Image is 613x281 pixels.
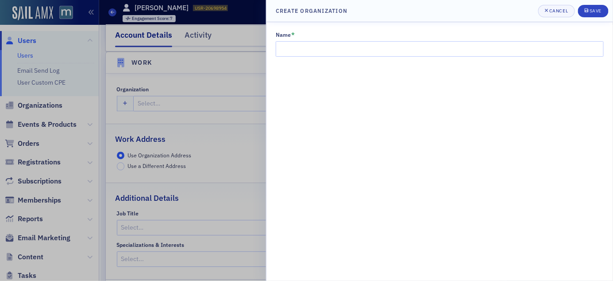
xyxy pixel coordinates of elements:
[276,31,291,38] div: Name
[276,7,347,15] h4: Create Organization
[292,31,295,38] abbr: This field is required
[590,8,601,13] div: Save
[549,8,568,13] div: Cancel
[538,5,575,17] button: Cancel
[578,5,609,17] button: Save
